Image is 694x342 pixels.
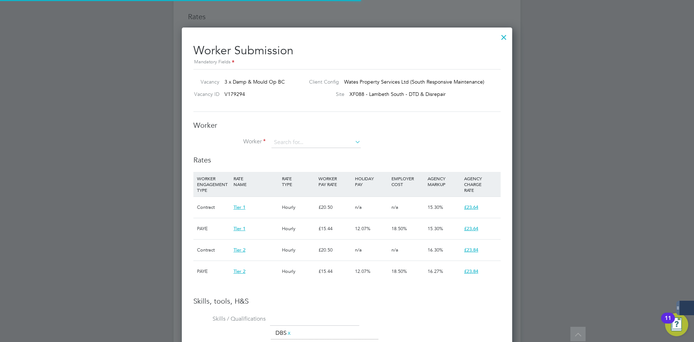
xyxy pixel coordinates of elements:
[280,197,317,218] div: Hourly
[665,318,671,328] div: 11
[317,240,353,261] div: £20.50
[193,58,501,66] div: Mandatory Fields
[280,240,317,261] div: Hourly
[190,91,219,97] label: Vacancy ID
[193,155,501,165] h3: Rates
[193,296,501,306] h3: Skills, tools, H&S
[428,247,443,253] span: 16.30%
[303,79,339,85] label: Client Config
[234,247,245,253] span: Tier 2
[464,268,478,274] span: £23.84
[280,218,317,239] div: Hourly
[317,172,353,191] div: WORKER PAY RATE
[280,172,317,191] div: RATE TYPE
[280,261,317,282] div: Hourly
[317,261,353,282] div: £15.44
[391,247,398,253] span: n/a
[195,240,232,261] div: Contract
[273,328,295,338] li: DBS
[224,91,245,97] span: V179294
[428,268,443,274] span: 16.27%
[428,204,443,210] span: 15.30%
[355,204,362,210] span: n/a
[195,197,232,218] div: Contract
[287,328,292,338] a: x
[355,247,362,253] span: n/a
[195,172,232,197] div: WORKER ENGAGEMENT TYPE
[317,218,353,239] div: £15.44
[462,172,499,197] div: AGENCY CHARGE RATE
[234,225,245,232] span: Tier 1
[234,268,245,274] span: Tier 2
[350,91,446,97] span: XF088 - Lambeth South - DTD & Disrepair
[303,91,344,97] label: Site
[355,268,370,274] span: 12.07%
[193,315,266,323] label: Skills / Qualifications
[271,137,361,148] input: Search for...
[391,268,407,274] span: 18.50%
[391,225,407,232] span: 18.50%
[195,218,232,239] div: PAYE
[234,204,245,210] span: Tier 1
[391,204,398,210] span: n/a
[665,313,688,336] button: Open Resource Center, 11 new notifications
[317,197,353,218] div: £20.50
[426,172,462,191] div: AGENCY MARKUP
[193,121,501,130] h3: Worker
[464,247,478,253] span: £23.84
[428,225,443,232] span: 15.30%
[464,204,478,210] span: £23.64
[193,38,501,66] h2: Worker Submission
[464,225,478,232] span: £23.64
[353,172,390,191] div: HOLIDAY PAY
[390,172,426,191] div: EMPLOYER COST
[224,79,285,85] span: 3 x Damp & Mould Op BC
[232,172,280,191] div: RATE NAME
[355,225,370,232] span: 12.07%
[193,138,266,145] label: Worker
[344,79,484,85] span: Wates Property Services Ltd (South Responsive Maintenance)
[195,261,232,282] div: PAYE
[190,79,219,85] label: Vacancy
